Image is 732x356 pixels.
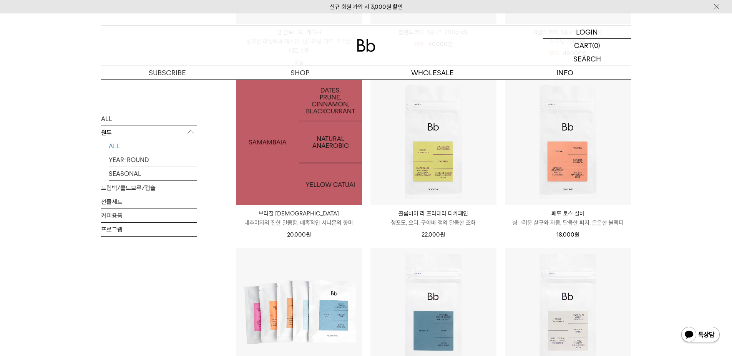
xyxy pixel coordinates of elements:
[505,79,631,205] img: 페루 로스 실바
[543,39,631,52] a: CART (0)
[440,231,445,238] span: 원
[101,126,197,139] p: 원두
[505,209,631,227] a: 페루 로스 실바 싱그러운 살구와 자몽, 달콤한 퍼지, 은은한 블랙티
[234,66,366,79] a: SHOP
[681,326,720,344] img: 카카오톡 채널 1:1 채팅 버튼
[306,231,311,238] span: 원
[101,209,197,222] a: 커피용품
[499,66,631,79] p: INFO
[370,209,496,218] p: 콜롬비아 라 프라데라 디카페인
[505,209,631,218] p: 페루 로스 실바
[101,195,197,208] a: 선물세트
[505,218,631,227] p: 싱그러운 살구와 자몽, 달콤한 퍼지, 은은한 블랙티
[109,153,197,166] a: YEAR-ROUND
[357,39,375,52] img: 로고
[543,25,631,39] a: LOGIN
[592,39,600,52] p: (0)
[370,209,496,227] a: 콜롬비아 라 프라데라 디카페인 청포도, 오디, 구아바 잼의 달콤한 조화
[101,181,197,194] a: 드립백/콜드브루/캡슐
[366,66,499,79] p: WHOLESALE
[236,79,362,205] a: 브라질 사맘바이아
[574,39,592,52] p: CART
[573,52,601,66] p: SEARCH
[101,222,197,236] a: 프로그램
[556,231,579,238] span: 18,000
[422,231,445,238] span: 22,000
[236,209,362,227] a: 브라질 [DEMOGRAPHIC_DATA] 대추야자의 진한 달콤함, 매혹적인 시나몬의 향미
[330,3,403,10] a: 신규 회원 가입 시 3,000원 할인
[287,231,311,238] span: 20,000
[101,66,234,79] a: SUBSCRIBE
[370,218,496,227] p: 청포도, 오디, 구아바 잼의 달콤한 조화
[576,25,598,38] p: LOGIN
[109,139,197,152] a: ALL
[109,167,197,180] a: SEASONAL
[236,79,362,205] img: 1000000483_add2_035.jpg
[236,218,362,227] p: 대추야자의 진한 달콤함, 매혹적인 시나몬의 향미
[574,231,579,238] span: 원
[370,79,496,205] img: 콜롬비아 라 프라데라 디카페인
[236,209,362,218] p: 브라질 [DEMOGRAPHIC_DATA]
[101,112,197,125] a: ALL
